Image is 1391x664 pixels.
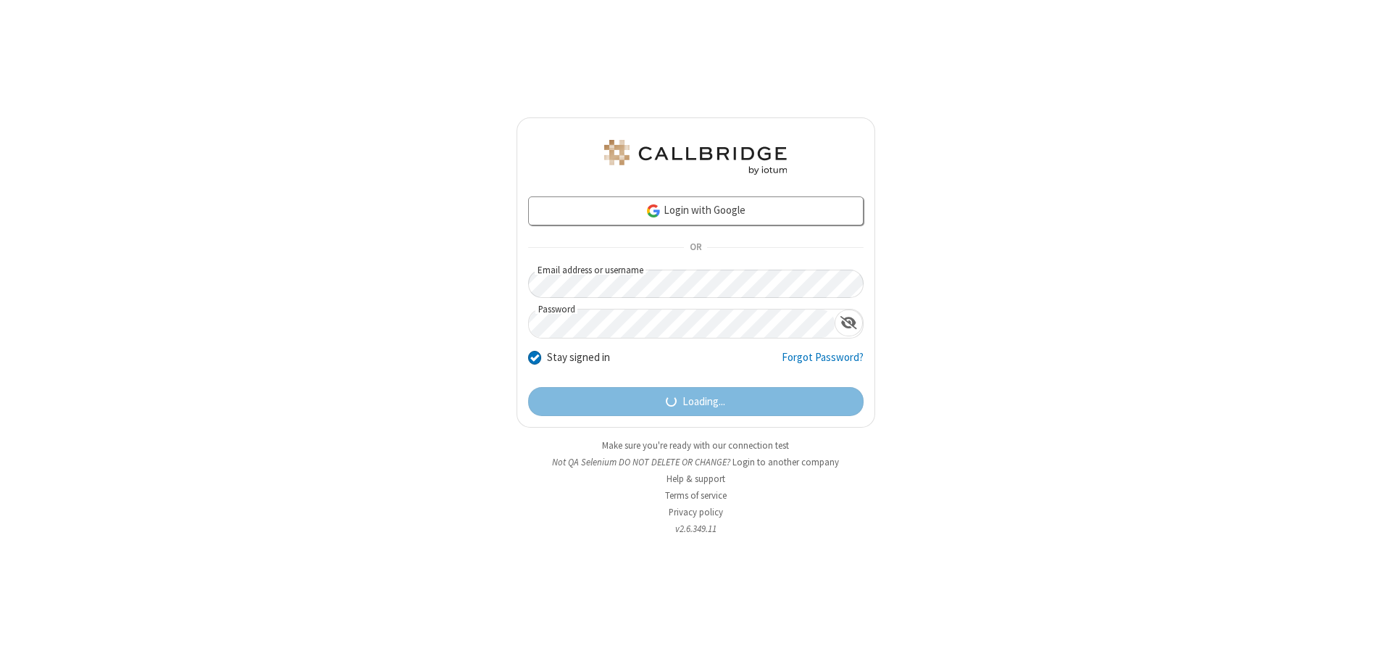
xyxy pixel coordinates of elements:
input: Email address or username [528,270,864,298]
a: Help & support [667,473,725,485]
span: OR [684,238,707,258]
a: Terms of service [665,489,727,502]
button: Login to another company [732,455,839,469]
div: Show password [835,310,863,336]
img: google-icon.png [646,203,661,219]
img: QA Selenium DO NOT DELETE OR CHANGE [601,140,790,175]
iframe: Chat [1355,626,1380,654]
a: Make sure you're ready with our connection test [602,439,789,452]
a: Privacy policy [669,506,723,518]
li: Not QA Selenium DO NOT DELETE OR CHANGE? [517,455,875,469]
span: Loading... [682,394,725,410]
input: Password [529,310,835,338]
a: Login with Google [528,196,864,225]
button: Loading... [528,387,864,416]
label: Stay signed in [547,349,610,366]
li: v2.6.349.11 [517,522,875,536]
a: Forgot Password? [782,349,864,377]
